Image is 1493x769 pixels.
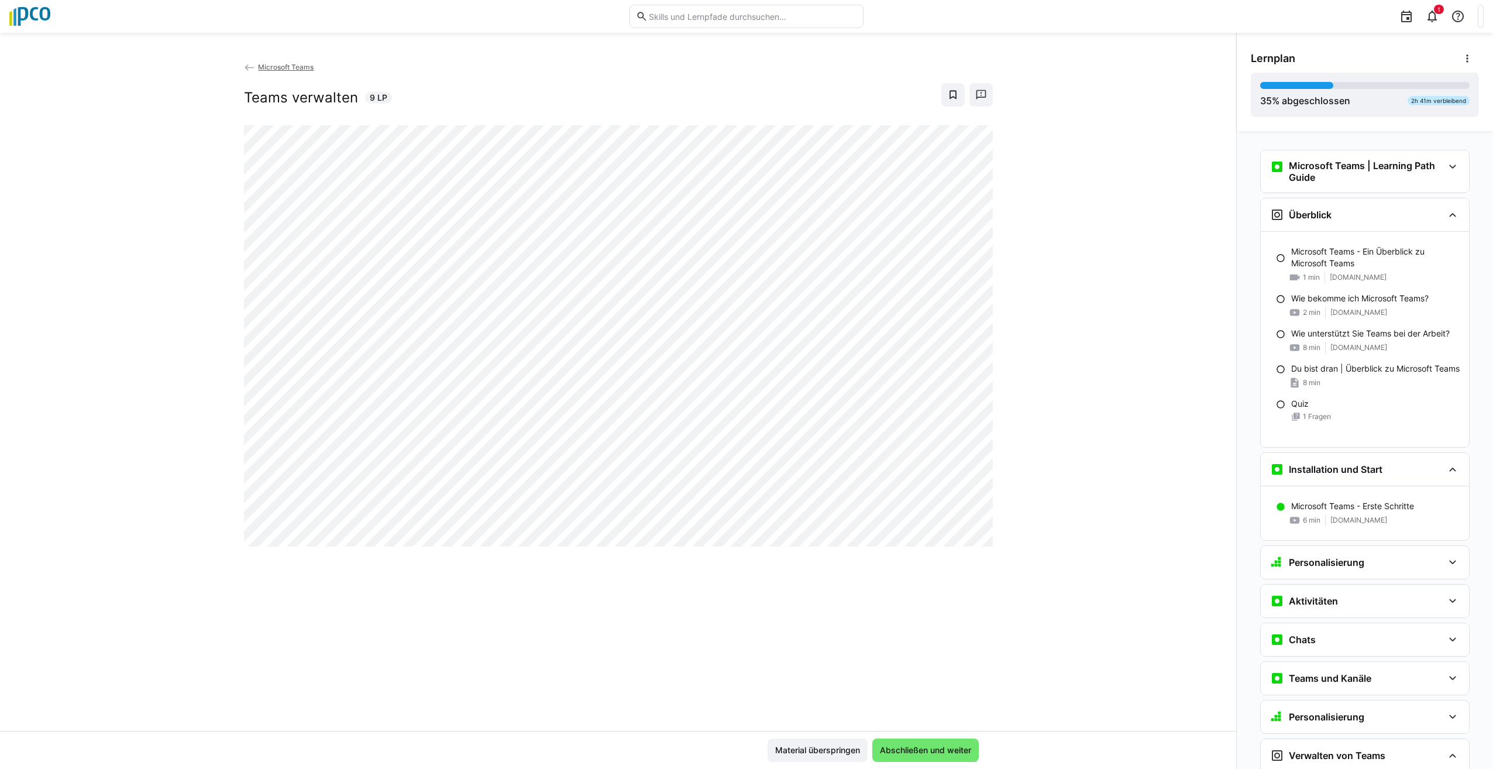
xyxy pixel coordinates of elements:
h3: Chats [1289,634,1316,646]
span: [DOMAIN_NAME] [1330,308,1387,317]
p: Microsoft Teams - Erste Schritte [1291,500,1414,512]
button: Material überspringen [768,739,868,762]
button: Abschließen und weiter [872,739,979,762]
h3: Überblick [1289,209,1332,221]
span: [DOMAIN_NAME] [1330,273,1387,282]
input: Skills und Lernpfade durchsuchen… [648,11,857,22]
span: Material überspringen [773,744,862,756]
span: 1 [1437,6,1440,13]
h2: Teams verwalten [244,89,358,107]
p: Wie bekomme ich Microsoft Teams? [1291,293,1429,304]
span: 1 min [1303,273,1320,282]
div: 2h 41m verbleibend [1408,96,1470,105]
span: 6 min [1303,516,1320,525]
p: Quiz [1291,398,1309,410]
p: Microsoft Teams - Ein Überblick zu Microsoft Teams [1291,246,1460,269]
h3: Aktivitäten [1289,595,1338,607]
span: Abschließen und weiter [878,744,973,756]
h3: Teams und Kanäle [1289,672,1371,684]
div: % abgeschlossen [1260,94,1350,108]
h3: Personalisierung [1289,557,1364,568]
span: [DOMAIN_NAME] [1330,516,1387,525]
h3: Personalisierung [1289,711,1364,723]
h3: Microsoft Teams | Learning Path Guide [1289,160,1443,183]
a: Microsoft Teams [244,63,314,71]
span: Lernplan [1251,52,1295,65]
span: 2 min [1303,308,1320,317]
h3: Verwalten von Teams [1289,750,1385,761]
span: 35 [1260,95,1272,107]
span: [DOMAIN_NAME] [1330,343,1387,352]
h3: Installation und Start [1289,464,1382,475]
span: 1 Fragen [1303,412,1331,421]
span: 8 min [1303,343,1320,352]
span: Microsoft Teams [258,63,314,71]
span: 8 min [1303,378,1320,387]
p: Wie unterstützt Sie Teams bei der Arbeit? [1291,328,1450,339]
p: Du bist dran | Überblick zu Microsoft Teams [1291,363,1460,375]
span: 9 LP [370,92,387,104]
